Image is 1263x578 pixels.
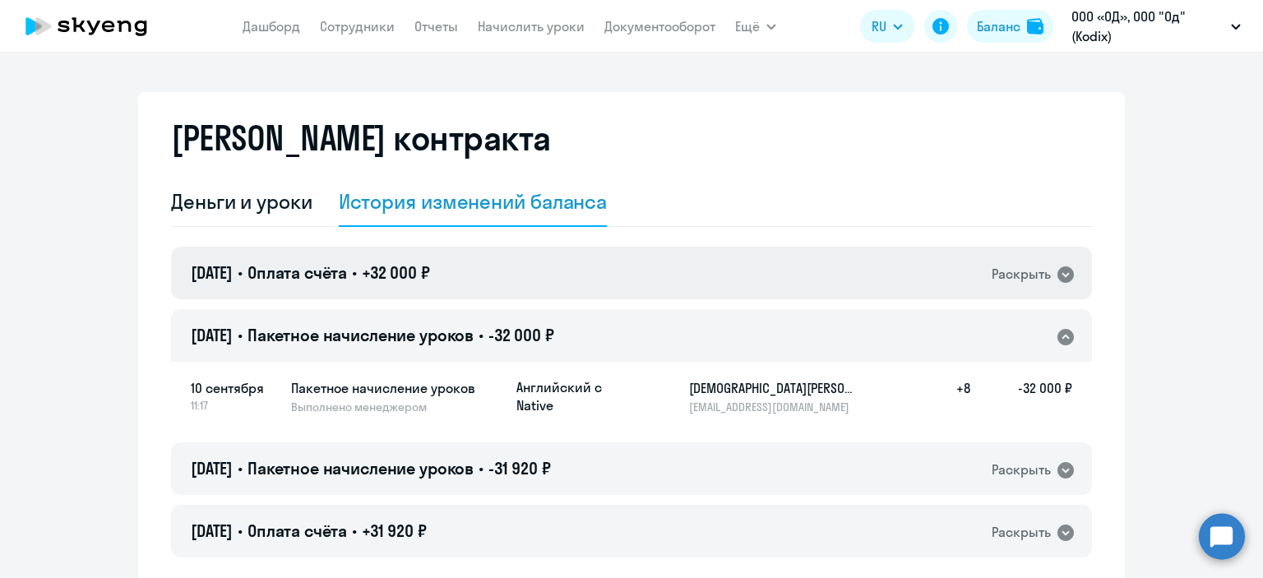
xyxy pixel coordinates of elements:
span: Оплата счёта [248,262,347,283]
span: Оплата счёта [248,520,347,541]
span: [DATE] [191,325,233,345]
h5: [DEMOGRAPHIC_DATA][PERSON_NAME] [689,378,858,398]
div: Раскрыть [992,522,1051,543]
span: +32 000 ₽ [362,262,430,283]
span: [DATE] [191,458,233,479]
span: • [238,262,243,283]
span: • [238,520,243,541]
span: • [479,325,483,345]
button: ООО «ОД», ООО "Од" (Kodix) [1063,7,1249,46]
a: Документооборот [604,18,715,35]
a: Начислить уроки [478,18,585,35]
span: • [238,458,243,479]
button: RU [860,10,914,43]
span: • [352,262,357,283]
button: Балансbalance [967,10,1053,43]
p: Английский с Native [516,378,640,414]
p: [EMAIL_ADDRESS][DOMAIN_NAME] [689,400,858,414]
span: • [479,458,483,479]
span: Пакетное начисление уроков [248,458,474,479]
span: 10 сентября [191,378,278,398]
a: Отчеты [414,18,458,35]
img: balance [1027,18,1043,35]
div: История изменений баланса [339,188,608,215]
span: [DATE] [191,520,233,541]
h5: +8 [918,378,970,414]
a: Сотрудники [320,18,395,35]
div: Раскрыть [992,264,1051,284]
div: Раскрыть [992,460,1051,480]
p: Выполнено менеджером [291,400,503,414]
span: RU [872,16,886,36]
a: Дашборд [243,18,300,35]
span: Ещё [735,16,760,36]
h5: Пакетное начисление уроков [291,378,503,398]
span: 11:17 [191,398,278,413]
span: -32 000 ₽ [488,325,554,345]
span: -31 920 ₽ [488,458,551,479]
button: Ещё [735,10,776,43]
h2: [PERSON_NAME] контракта [171,118,551,158]
span: • [352,520,357,541]
h5: -32 000 ₽ [970,378,1072,414]
span: • [238,325,243,345]
div: Баланс [977,16,1020,36]
span: Пакетное начисление уроков [248,325,474,345]
span: +31 920 ₽ [362,520,427,541]
p: ООО «ОД», ООО "Од" (Kodix) [1071,7,1224,46]
div: Деньги и уроки [171,188,312,215]
span: [DATE] [191,262,233,283]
